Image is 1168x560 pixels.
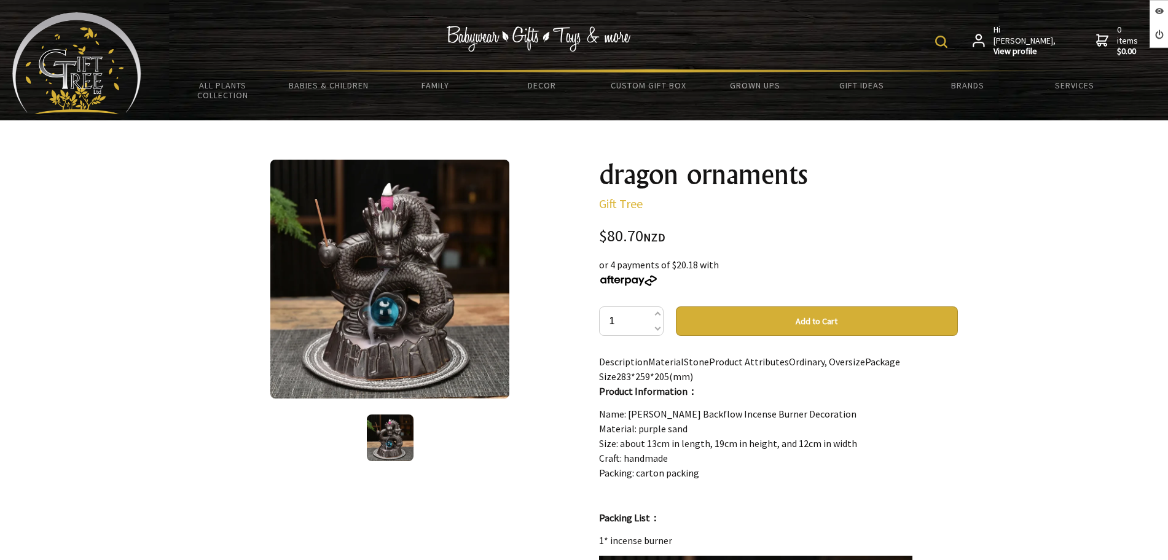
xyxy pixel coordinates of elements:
strong: Product Information： [599,385,697,397]
button: Add to Cart [676,306,958,336]
strong: Packing List： [599,511,660,524]
a: Custom Gift Box [595,72,702,98]
a: All Plants Collection [170,72,276,108]
div: $80.70 [599,228,958,245]
img: dragon ornaments [367,414,414,461]
a: Decor [488,72,595,98]
a: Gift Ideas [808,72,914,98]
strong: $0.00 [1117,46,1140,57]
a: Brands [915,72,1021,98]
img: Babywear - Gifts - Toys & more [446,26,630,52]
span: 0 items [1117,24,1140,57]
img: Babyware - Gifts - Toys and more... [12,12,141,114]
a: Family [382,72,488,98]
span: Hi [PERSON_NAME], [994,25,1057,57]
a: Gift Tree [599,196,643,211]
img: dragon ornaments [270,160,509,399]
img: product search [935,36,947,48]
a: Babies & Children [276,72,382,98]
p: 1* incense burner [599,533,958,548]
p: Name: [PERSON_NAME] Backflow Incense Burner Decoration Material: purple sand Size: about 13cm in ... [599,406,958,480]
span: NZD [643,230,665,244]
a: Grown Ups [702,72,808,98]
strong: View profile [994,46,1057,57]
img: Afterpay [599,275,658,286]
a: Services [1021,72,1127,98]
div: or 4 payments of $20.18 with [599,257,958,287]
a: Hi [PERSON_NAME],View profile [973,25,1057,57]
h1: dragon ornaments [599,160,958,189]
a: 0 items$0.00 [1096,25,1140,57]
